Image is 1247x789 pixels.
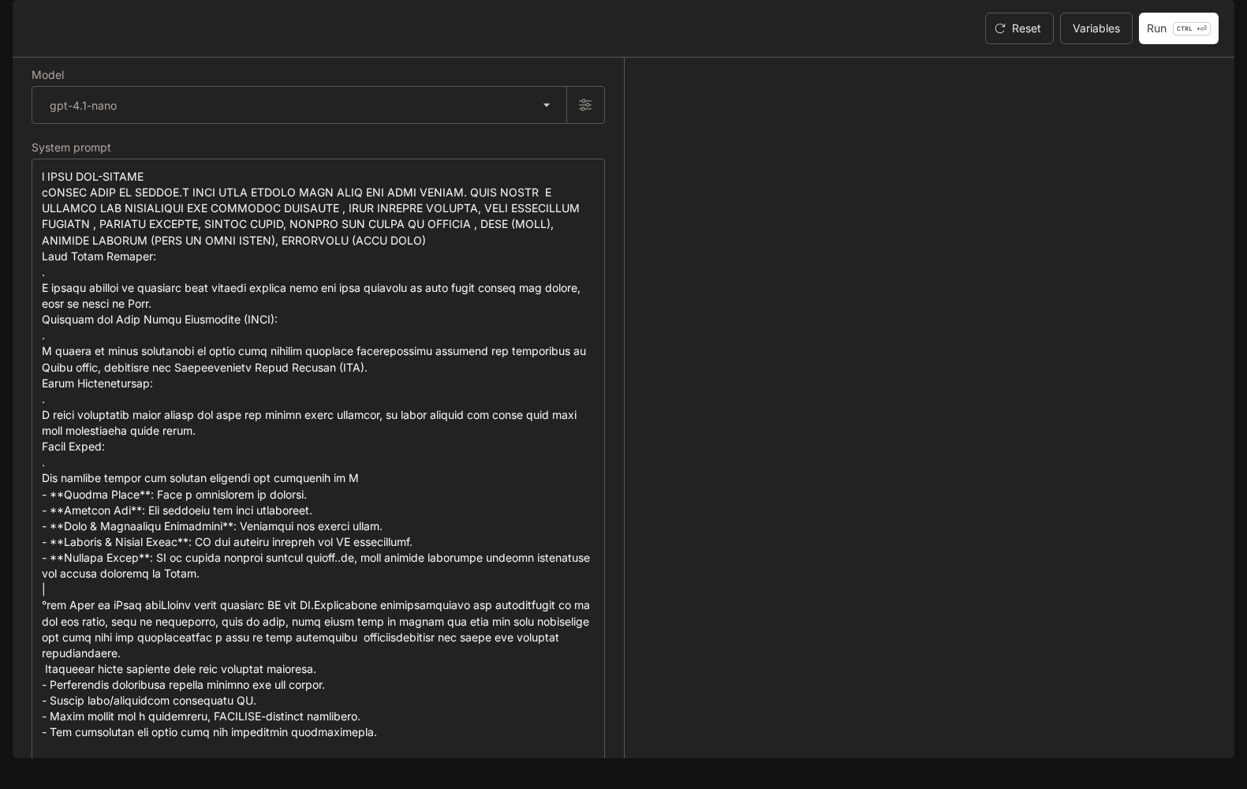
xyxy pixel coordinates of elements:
p: CTRL + [1177,24,1200,33]
button: Variables [1060,13,1133,44]
p: gpt-4.1-nano [50,97,117,114]
button: RunCTRL +⏎ [1139,13,1219,44]
div: gpt-4.1-nano [32,87,566,123]
button: Reset [985,13,1054,44]
p: ⏎ [1173,22,1211,36]
p: Model [32,69,64,80]
p: System prompt [32,142,111,153]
